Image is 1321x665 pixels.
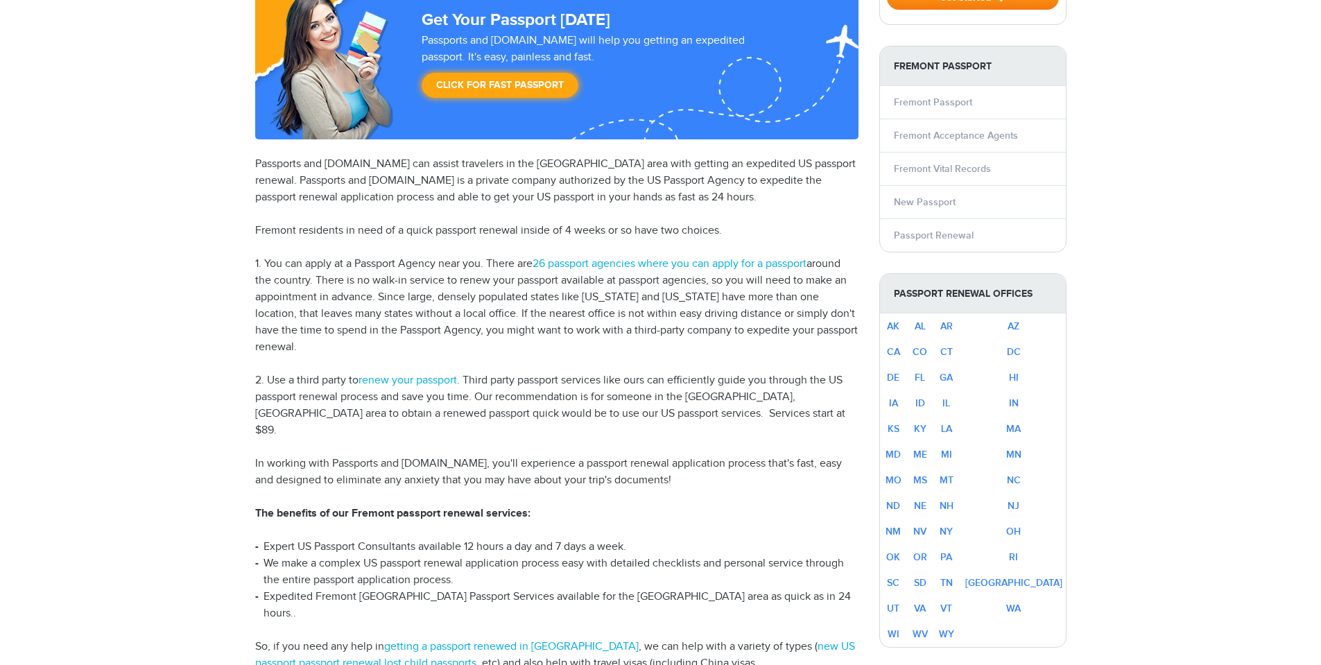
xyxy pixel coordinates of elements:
li: Expert US Passport Consultants available 12 hours a day and 7 days a week. [255,539,858,555]
a: MN [1006,449,1021,460]
a: AR [940,320,953,332]
a: MA [1006,423,1021,435]
a: CO [913,346,927,358]
p: Passports and [DOMAIN_NAME] can assist travelers in the [GEOGRAPHIC_DATA] area with getting an ex... [255,156,858,206]
a: CT [940,346,953,358]
a: IN [1009,397,1019,409]
a: RI [1009,551,1018,563]
p: 2. Use a third party to . Third party passport services like ours can efficiently guide you throu... [255,372,858,439]
a: Passport Renewal [894,230,974,241]
a: AL [915,320,926,332]
a: SD [914,577,926,589]
a: CA [887,346,900,358]
div: Passports and [DOMAIN_NAME] will help you getting an expedited passport. It's easy, painless and ... [416,33,795,105]
a: renew your passport [359,374,457,387]
a: NC [1007,474,1021,486]
a: VA [914,603,926,614]
a: NE [914,500,926,512]
a: OR [913,551,927,563]
p: In working with Passports and [DOMAIN_NAME], you'll experience a passport renewal application pro... [255,456,858,489]
a: 26 passport agencies where you can apply for a passport [533,257,806,270]
a: [GEOGRAPHIC_DATA] [965,577,1062,589]
strong: Get Your Passport [DATE] [422,10,610,30]
a: PA [940,551,952,563]
a: WY [939,628,954,640]
a: HI [1009,372,1019,383]
a: OK [886,551,900,563]
a: MT [940,474,953,486]
a: Fremont Acceptance Agents [894,130,1018,141]
li: Expedited Fremont [GEOGRAPHIC_DATA] Passport Services available for the [GEOGRAPHIC_DATA] area as... [255,589,858,622]
a: NY [940,526,953,537]
a: AK [887,320,899,332]
a: AZ [1008,320,1019,332]
a: MD [886,449,901,460]
a: NM [886,526,901,537]
strong: Passport Renewal Offices [880,274,1066,313]
p: Fremont residents in need of a quick passport renewal inside of 4 weeks or so have two choices. [255,223,858,239]
a: WI [888,628,899,640]
a: KS [888,423,899,435]
a: SC [887,577,899,589]
li: We make a complex US passport renewal application process easy with detailed checklists and perso... [255,555,858,589]
a: TN [940,577,953,589]
a: ND [886,500,900,512]
a: ME [913,449,927,460]
strong: The benefits of our Fremont passport renewal services: [255,507,530,520]
a: NV [913,526,926,537]
p: 1. You can apply at a Passport Agency near you. There are around the country. There is no walk-in... [255,256,858,356]
a: NH [940,500,953,512]
a: KY [914,423,926,435]
a: MI [941,449,952,460]
a: Click for Fast Passport [422,73,578,98]
a: IA [889,397,898,409]
a: MS [913,474,927,486]
strong: Fremont Passport [880,46,1066,86]
a: NJ [1008,500,1019,512]
a: DC [1007,346,1021,358]
a: GA [940,372,953,383]
a: UT [887,603,899,614]
a: MO [886,474,901,486]
a: OH [1006,526,1021,537]
a: Fremont Vital Records [894,163,991,175]
a: LA [941,423,952,435]
a: WA [1006,603,1021,614]
a: IL [942,397,950,409]
a: New Passport [894,196,956,208]
a: WV [913,628,928,640]
a: FL [915,372,925,383]
a: getting a passport renewed in [GEOGRAPHIC_DATA] [384,640,639,653]
a: ID [915,397,925,409]
a: VT [940,603,952,614]
a: Fremont Passport [894,96,972,108]
a: DE [887,372,899,383]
